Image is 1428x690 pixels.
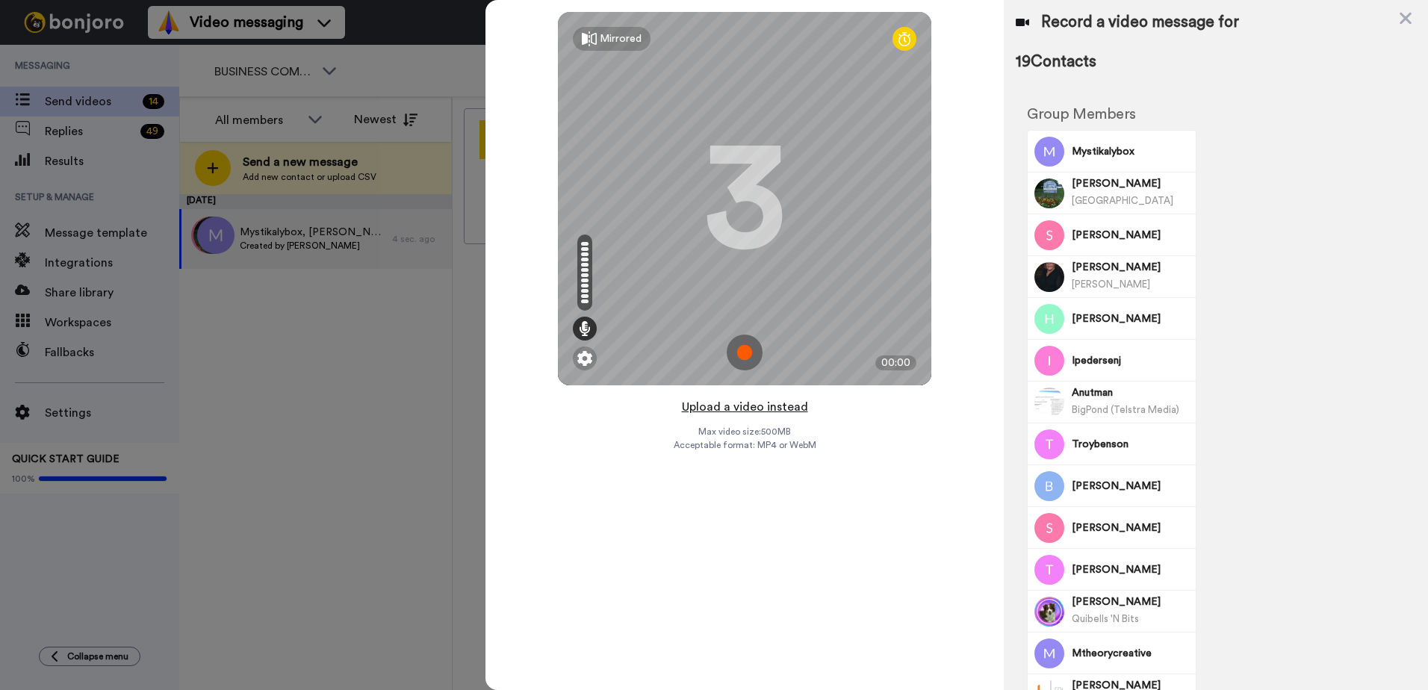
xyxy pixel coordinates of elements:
[1072,405,1179,414] span: BigPond (Telstra Media)
[1034,429,1064,459] img: Profile Image
[1034,597,1064,627] img: Profile Image
[1072,260,1190,275] span: [PERSON_NAME]
[704,143,786,255] div: 3
[875,355,916,370] div: 00:00
[1034,388,1064,417] img: Profile Image
[1034,262,1064,292] img: Image of Laura
[1072,228,1190,243] span: [PERSON_NAME]
[727,335,763,370] img: ic_record_start.svg
[1072,385,1190,400] span: Anutman
[1034,220,1064,250] img: Image of Shelley
[1072,279,1150,289] span: [PERSON_NAME]
[1034,304,1064,334] img: Image of Holly
[677,397,813,417] button: Upload a video instead
[1072,144,1190,159] span: Mystikalybox
[1072,176,1190,191] span: [PERSON_NAME]
[1072,614,1139,624] span: Quibells 'N Bits
[674,439,816,451] span: Acceptable format: MP4 or WebM
[1072,196,1173,205] span: [GEOGRAPHIC_DATA]
[1072,353,1190,368] span: Ipedersenj
[1034,471,1064,501] img: Image of Barb
[1034,137,1064,167] img: Profile Image
[1072,520,1190,535] span: [PERSON_NAME]
[1072,311,1190,326] span: [PERSON_NAME]
[1034,638,1064,668] img: Profile Image
[1072,562,1190,577] span: [PERSON_NAME]
[1034,555,1064,585] img: Image of Tracie
[1034,513,1064,543] img: Image of Sylvie
[577,351,592,366] img: ic_gear.svg
[1072,437,1190,452] span: Troybenson
[1072,646,1190,661] span: Mtheorycreative
[1027,106,1196,122] h2: Group Members
[1034,346,1064,376] img: Profile Image
[1072,594,1190,609] span: [PERSON_NAME]
[1072,479,1190,494] span: [PERSON_NAME]
[1034,178,1064,208] img: Image of Kerry
[698,426,791,438] span: Max video size: 500 MB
